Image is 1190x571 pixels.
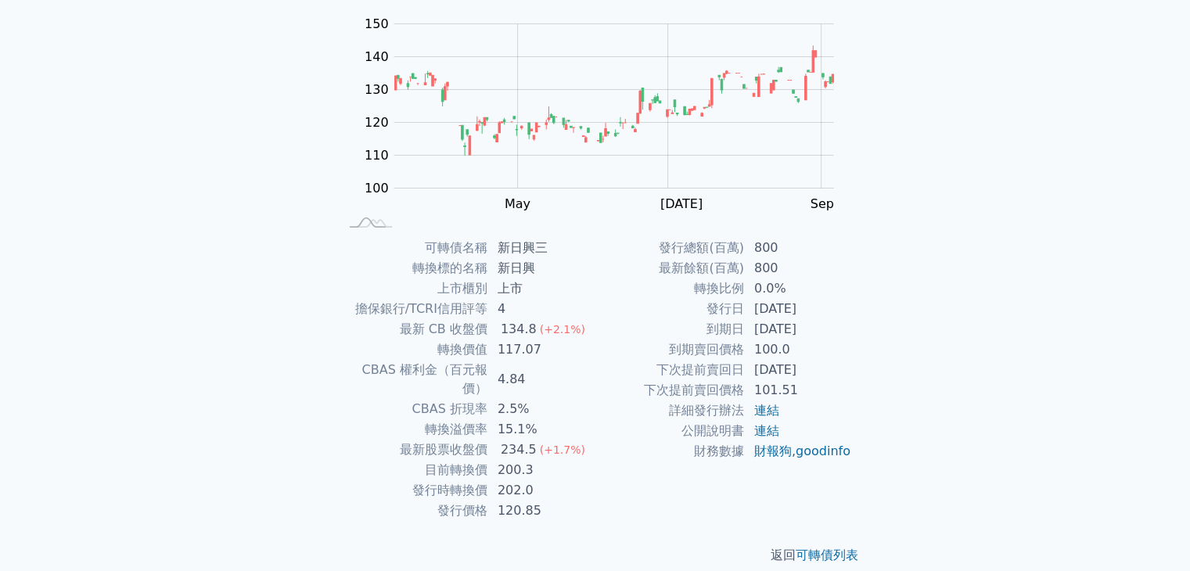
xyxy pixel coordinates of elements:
td: 發行時轉換價 [339,480,488,501]
td: 目前轉換價 [339,460,488,480]
td: 公開說明書 [595,421,745,441]
td: 到期日 [595,319,745,339]
td: 最新餘額(百萬) [595,258,745,278]
a: 連結 [754,423,779,438]
td: 發行日 [595,299,745,319]
td: 202.0 [488,480,595,501]
a: 連結 [754,403,779,418]
td: 4.84 [488,360,595,399]
td: 財務數據 [595,441,745,461]
td: [DATE] [745,319,852,339]
td: 最新 CB 收盤價 [339,319,488,339]
tspan: 150 [365,16,389,31]
tspan: [DATE] [660,196,703,211]
tspan: May [505,196,530,211]
td: 120.85 [488,501,595,521]
td: 擔保銀行/TCRI信用評等 [339,299,488,319]
td: 100.0 [745,339,852,360]
td: 詳細發行辦法 [595,400,745,421]
a: 財報狗 [754,444,792,458]
td: 下次提前賣回日 [595,360,745,380]
td: 上市櫃別 [339,278,488,299]
td: CBAS 折現率 [339,399,488,419]
td: , [745,441,852,461]
td: 轉換溢價率 [339,419,488,440]
td: 800 [745,258,852,278]
td: 上市 [488,278,595,299]
tspan: 110 [365,148,389,163]
td: 下次提前賣回價格 [595,380,745,400]
tspan: Sep [811,196,834,211]
span: (+2.1%) [540,323,585,336]
div: 134.8 [498,320,540,339]
div: 聊天小工具 [1112,496,1190,571]
td: 轉換價值 [339,339,488,360]
td: 0.0% [745,278,852,299]
a: 可轉債列表 [796,548,858,562]
td: 轉換標的名稱 [339,258,488,278]
td: 轉換比例 [595,278,745,299]
div: 234.5 [498,440,540,459]
td: 15.1% [488,419,595,440]
td: 新日興 [488,258,595,278]
span: (+1.7%) [540,444,585,456]
tspan: 130 [365,82,389,97]
td: 發行總額(百萬) [595,238,745,258]
td: 最新股票收盤價 [339,440,488,460]
td: 2.5% [488,399,595,419]
p: 返回 [320,546,871,565]
td: 800 [745,238,852,258]
td: [DATE] [745,299,852,319]
td: [DATE] [745,360,852,380]
td: 到期賣回價格 [595,339,745,360]
tspan: 100 [365,181,389,196]
td: CBAS 權利金（百元報價） [339,360,488,399]
td: 發行價格 [339,501,488,521]
td: 新日興三 [488,238,595,258]
td: 200.3 [488,460,595,480]
tspan: 120 [365,115,389,130]
td: 4 [488,299,595,319]
tspan: 140 [365,49,389,64]
g: Chart [356,16,857,211]
td: 101.51 [745,380,852,400]
td: 可轉債名稱 [339,238,488,258]
td: 117.07 [488,339,595,360]
a: goodinfo [796,444,850,458]
iframe: Chat Widget [1112,496,1190,571]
